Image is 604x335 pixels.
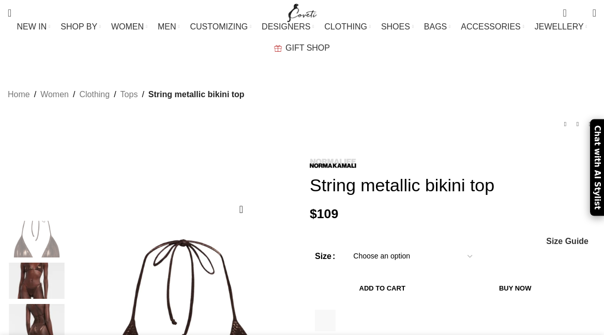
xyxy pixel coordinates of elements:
[274,38,330,58] a: GIFT SHOP
[61,22,97,32] span: SHOP BY
[274,45,282,52] img: GiftBag
[324,22,367,32] span: CLOTHING
[285,8,320,17] a: Site logo
[575,3,585,23] div: My Wishlist
[564,5,571,13] span: 0
[310,175,596,196] h1: String metallic bikini top
[310,207,317,221] span: $
[61,17,101,37] a: SHOP BY
[584,118,596,130] a: Next product
[285,43,330,53] span: GIFT SHOP
[262,17,314,37] a: DESIGNERS
[381,17,414,37] a: SHOES
[577,10,584,18] span: 0
[381,22,410,32] span: SHOES
[535,17,587,37] a: JEWELLERY
[424,22,447,32] span: BAGS
[315,278,449,299] button: Add to cart
[148,88,245,101] span: String metallic bikini top
[559,118,571,130] a: Previous product
[324,17,371,37] a: CLOTHING
[557,3,571,23] a: 0
[158,22,176,32] span: MEN
[546,237,588,246] a: Size Guide
[158,17,179,37] a: MEN
[315,250,335,263] label: Size
[40,88,69,101] a: Women
[461,17,524,37] a: ACCESSORIES
[190,17,251,37] a: CUSTOMIZING
[8,88,30,101] a: Home
[310,159,356,169] img: Norma Kamali
[3,3,17,23] a: Search
[3,17,601,58] div: Main navigation
[535,22,584,32] span: JEWELLERY
[455,278,576,299] button: Buy now
[17,17,51,37] a: NEW IN
[461,22,521,32] span: ACCESSORIES
[79,88,110,101] a: Clothing
[310,207,338,221] bdi: 109
[5,263,68,299] img: Norma Kamali clothing
[424,17,450,37] a: BAGS
[8,88,245,101] nav: Breadcrumb
[190,22,248,32] span: CUSTOMIZING
[17,22,47,32] span: NEW IN
[262,22,310,32] span: DESIGNERS
[5,221,68,257] img: Norma Kamali String metallic bikini top72569 nobg
[120,88,138,101] a: Tops
[111,22,144,32] span: WOMEN
[111,17,147,37] a: WOMEN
